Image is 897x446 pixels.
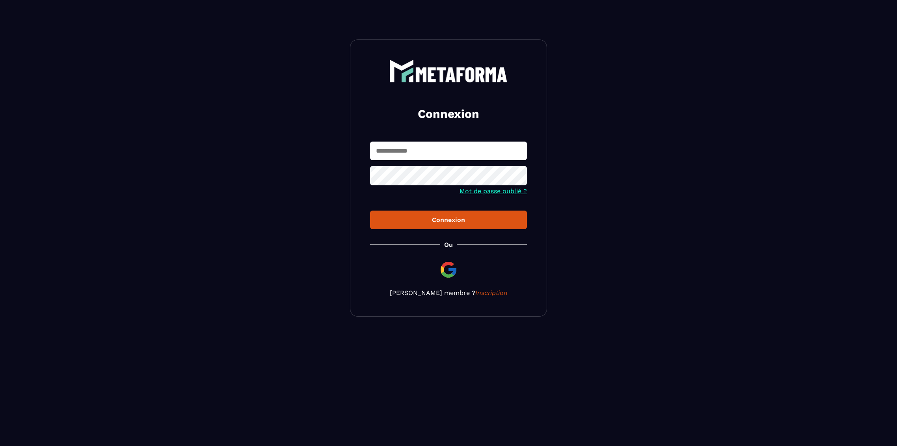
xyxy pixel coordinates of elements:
a: logo [370,60,527,82]
a: Inscription [475,289,508,297]
h2: Connexion [380,106,517,122]
a: Mot de passe oublié ? [460,187,527,195]
button: Connexion [370,211,527,229]
p: [PERSON_NAME] membre ? [370,289,527,297]
p: Ou [444,241,453,248]
img: google [439,260,458,279]
div: Connexion [376,216,521,224]
img: logo [389,60,508,82]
